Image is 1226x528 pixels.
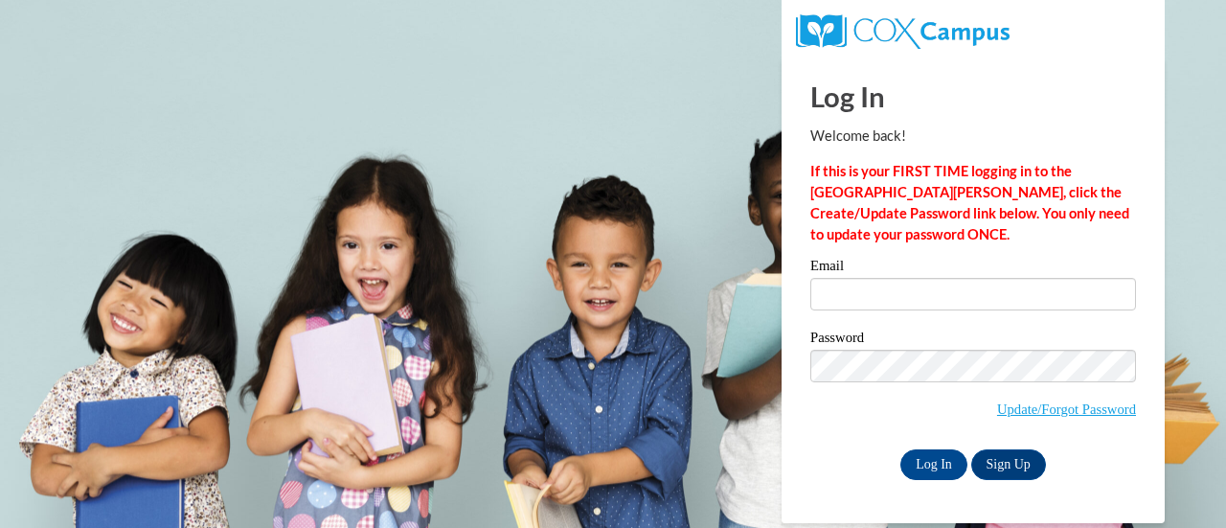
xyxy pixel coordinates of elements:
input: Log In [900,449,967,480]
strong: If this is your FIRST TIME logging in to the [GEOGRAPHIC_DATA][PERSON_NAME], click the Create/Upd... [810,163,1129,242]
label: Email [810,259,1136,278]
label: Password [810,331,1136,350]
a: Sign Up [971,449,1046,480]
h1: Log In [810,77,1136,116]
a: COX Campus [796,22,1010,38]
img: COX Campus [796,14,1010,49]
p: Welcome back! [810,126,1136,147]
a: Update/Forgot Password [997,402,1136,417]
